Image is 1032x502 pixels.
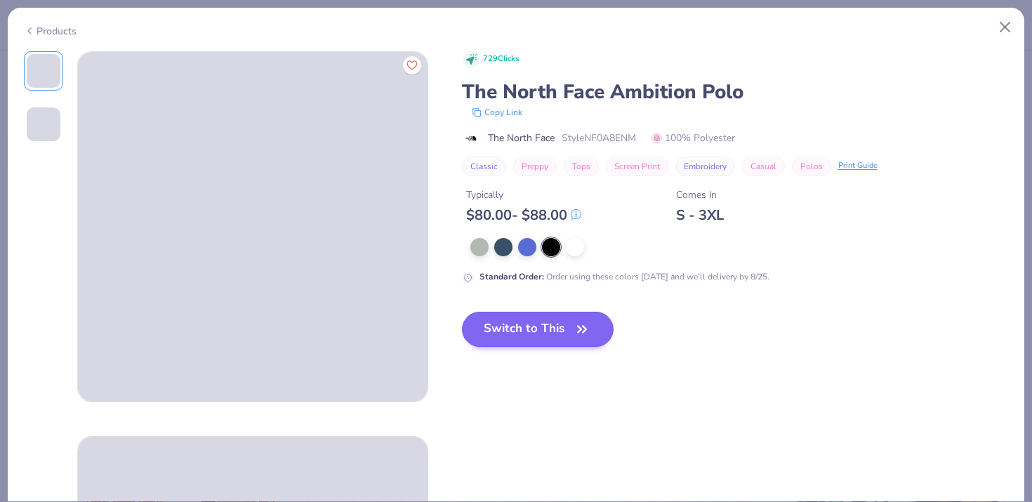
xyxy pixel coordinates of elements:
[513,157,557,176] button: Preppy
[792,157,831,176] button: Polos
[675,157,735,176] button: Embroidery
[466,206,581,224] div: $ 80.00 - $ 88.00
[992,14,1019,41] button: Close
[24,24,77,39] div: Products
[488,131,555,145] span: The North Face
[462,157,506,176] button: Classic
[468,105,527,119] button: copy to clipboard
[462,133,481,144] img: brand logo
[742,157,785,176] button: Casual
[479,270,769,283] div: Order using these colors [DATE] and we’ll delivery by 8/25.
[462,312,614,347] button: Switch to This
[676,187,724,202] div: Comes In
[403,56,421,74] button: Like
[479,271,544,282] strong: Standard Order :
[466,187,581,202] div: Typically
[838,160,878,172] div: Print Guide
[562,131,636,145] span: Style NF0A8ENM
[564,157,599,176] button: Tops
[483,53,519,65] span: 729 Clicks
[676,206,724,224] div: S - 3XL
[462,79,1009,105] div: The North Face Ambition Polo
[651,131,735,145] span: 100% Polyester
[606,157,668,176] button: Screen Print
